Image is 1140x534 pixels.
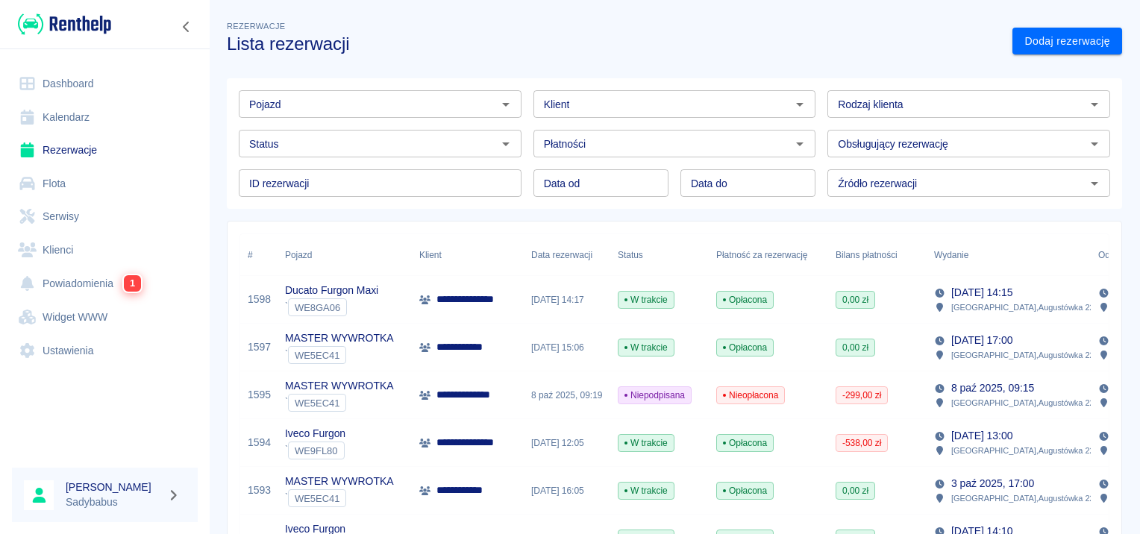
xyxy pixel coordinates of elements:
a: 1598 [248,292,271,307]
span: Opłacona [717,436,773,450]
a: Dodaj rezerwację [1012,28,1122,55]
span: 0,00 zł [836,293,874,307]
div: 8 paź 2025, 09:19 [524,371,610,419]
div: [DATE] 12:05 [524,419,610,467]
a: Dashboard [12,67,198,101]
a: Rezerwacje [12,133,198,167]
p: Sadybabus [66,494,161,510]
button: Zwiń nawigację [175,17,198,37]
span: WE5EC41 [289,493,345,504]
a: Powiadomienia1 [12,266,198,301]
div: # [240,234,278,276]
p: [GEOGRAPHIC_DATA] , Augustówka 22A [951,348,1100,362]
div: Status [618,234,643,276]
p: Ducato Furgon Maxi [285,283,378,298]
a: Ustawienia [12,334,198,368]
a: 1597 [248,339,271,355]
span: W trakcie [618,484,674,497]
div: # [248,234,253,276]
span: Opłacona [717,341,773,354]
p: [DATE] 14:15 [951,285,1012,301]
div: Data rezerwacji [524,234,610,276]
span: Rezerwacje [227,22,285,31]
span: W trakcie [618,341,674,354]
button: Otwórz [1084,94,1105,115]
h6: [PERSON_NAME] [66,480,161,494]
div: Pojazd [278,234,412,276]
span: W trakcie [618,293,674,307]
span: WE5EC41 [289,398,345,409]
input: DD.MM.YYYY [680,169,815,197]
span: Niepodpisana [618,389,691,402]
a: Serwisy [12,200,198,233]
img: Renthelp logo [18,12,111,37]
a: 1595 [248,387,271,403]
div: Odbiór [1098,234,1125,276]
input: DD.MM.YYYY [533,169,668,197]
p: 3 paź 2025, 17:00 [951,476,1034,491]
span: Opłacona [717,484,773,497]
h3: Lista rezerwacji [227,34,1000,54]
button: Otwórz [495,94,516,115]
div: Płatność za rezerwację [709,234,828,276]
div: Płatność za rezerwację [716,234,808,276]
div: Status [610,234,709,276]
a: Widget WWW [12,301,198,334]
div: ` [285,442,345,459]
button: Otwórz [1084,173,1105,194]
button: Otwórz [1084,133,1105,154]
div: ` [285,394,393,412]
div: ` [285,489,393,507]
div: Klient [419,234,442,276]
div: Wydanie [934,234,968,276]
button: Otwórz [495,133,516,154]
span: Nieopłacona [717,389,784,402]
div: Data rezerwacji [531,234,592,276]
div: ` [285,346,393,364]
p: [GEOGRAPHIC_DATA] , Augustówka 22A [951,491,1100,505]
span: -538,00 zł [836,436,887,450]
p: MASTER WYWROTKA [285,330,393,346]
span: WE8GA06 [289,302,346,313]
span: -299,00 zł [836,389,887,402]
div: Bilans płatności [836,234,898,276]
button: Otwórz [789,94,810,115]
div: Bilans płatności [828,234,927,276]
span: 1 [124,274,142,292]
p: MASTER WYWROTKA [285,474,393,489]
div: [DATE] 14:17 [524,276,610,324]
span: 0,00 zł [836,341,874,354]
span: 0,00 zł [836,484,874,497]
span: WE5EC41 [289,350,345,361]
a: Klienci [12,233,198,267]
div: Klient [412,234,524,276]
p: [DATE] 13:00 [951,428,1012,444]
button: Otwórz [789,133,810,154]
p: MASTER WYWROTKA [285,378,393,394]
p: [DATE] 17:00 [951,333,1012,348]
div: [DATE] 16:05 [524,467,610,515]
a: 1594 [248,435,271,450]
p: 8 paź 2025, 09:15 [951,380,1034,396]
span: WE9FL80 [289,445,344,456]
p: Iveco Furgon [285,426,345,442]
a: 1593 [248,483,271,498]
a: Kalendarz [12,101,198,134]
p: [GEOGRAPHIC_DATA] , Augustówka 22A [951,444,1100,457]
div: Pojazd [285,234,312,276]
span: W trakcie [618,436,674,450]
a: Flota [12,167,198,201]
span: Opłacona [717,293,773,307]
a: Renthelp logo [12,12,111,37]
div: ` [285,298,378,316]
p: [GEOGRAPHIC_DATA] , Augustówka 22A [951,396,1100,409]
div: [DATE] 15:06 [524,324,610,371]
p: [GEOGRAPHIC_DATA] , Augustówka 22A [951,301,1100,314]
div: Wydanie [927,234,1091,276]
